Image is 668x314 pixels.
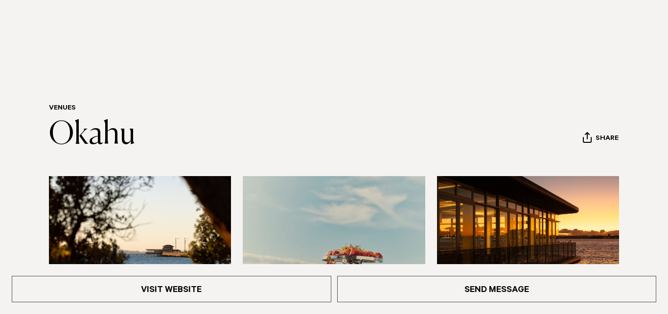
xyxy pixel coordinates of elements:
a: Venues [49,105,76,112]
a: Visit Website [12,276,331,302]
button: Share [582,132,619,146]
a: Send Message [337,276,657,302]
span: Share [596,135,619,144]
a: Okahu [49,119,136,151]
